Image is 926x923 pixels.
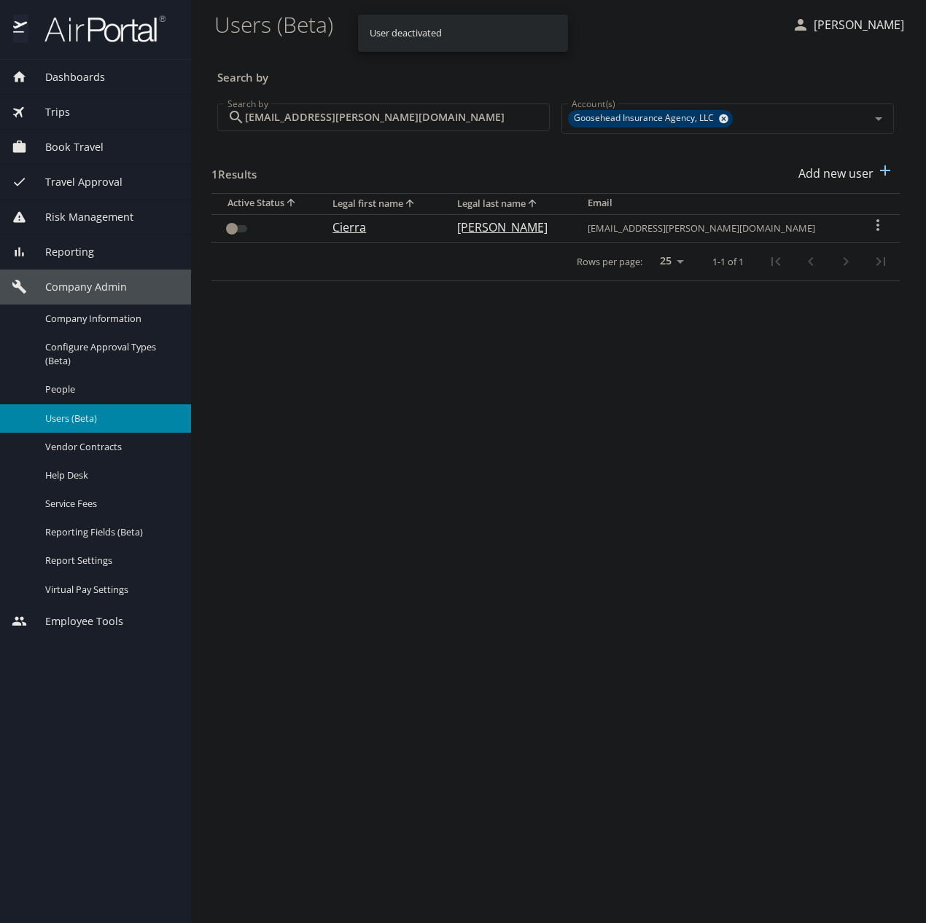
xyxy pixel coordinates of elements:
[217,60,894,86] h3: Search by
[45,412,174,425] span: Users (Beta)
[45,382,174,396] span: People
[798,165,874,182] p: Add new user
[27,174,122,190] span: Travel Approval
[793,157,900,189] button: Add new user
[214,1,780,47] h1: Users (Beta)
[786,12,910,38] button: [PERSON_NAME]
[321,193,446,214] th: Legal first name
[284,197,299,211] button: sort
[27,613,123,629] span: Employee Tools
[457,219,559,236] p: [PERSON_NAME]
[568,111,723,126] span: Goosehead Insurance Agency, LLC
[27,104,70,120] span: Trips
[577,257,642,267] p: Rows per page:
[211,157,257,183] h3: 1 Results
[576,214,855,242] td: [EMAIL_ADDRESS][PERSON_NAME][DOMAIN_NAME]
[568,110,733,127] div: Goosehead Insurance Agency, LLC
[370,19,442,47] div: User deactivated
[45,583,174,597] span: Virtual Pay Settings
[868,109,889,129] button: Open
[45,440,174,454] span: Vendor Contracts
[28,15,166,43] img: airportal-logo.png
[245,103,550,131] input: Search by name or email
[403,197,418,211] button: sort
[27,209,133,225] span: Risk Management
[332,219,428,236] p: Cierra
[45,468,174,482] span: Help Desk
[27,69,105,85] span: Dashboards
[712,257,744,267] p: 1-1 of 1
[45,312,174,326] span: Company Information
[45,340,174,368] span: Configure Approval Types (Beta)
[446,193,576,214] th: Legal last name
[27,139,104,155] span: Book Travel
[576,193,855,214] th: Email
[211,193,321,214] th: Active Status
[27,279,127,295] span: Company Admin
[45,497,174,511] span: Service Fees
[13,15,28,43] img: icon-airportal.png
[45,525,174,539] span: Reporting Fields (Beta)
[648,251,689,272] select: rows per page
[211,193,900,281] table: User Search Table
[526,197,540,211] button: sort
[45,554,174,567] span: Report Settings
[809,16,904,34] p: [PERSON_NAME]
[27,244,94,260] span: Reporting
